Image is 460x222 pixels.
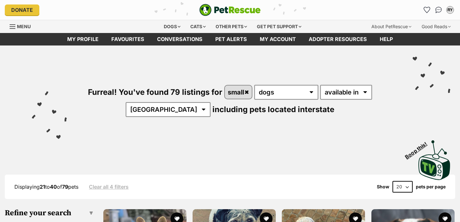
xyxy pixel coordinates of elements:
a: Conversations [433,5,444,15]
a: My profile [61,33,105,45]
a: Donate [5,4,39,15]
div: Other pets [211,20,251,33]
a: Boop this! [418,135,450,181]
span: Show [377,184,389,189]
a: My account [253,33,302,45]
a: small [225,86,252,99]
img: chat-41dd97257d64d25036548639549fe6c8038ab92f7586957e7f3b1b290dea8141.svg [435,7,442,13]
div: RY [447,7,453,13]
div: Dogs [159,20,185,33]
a: Clear all 4 filters [89,184,129,190]
span: including pets located interstate [212,105,334,114]
strong: 79 [62,184,68,190]
span: Displaying to of pets [14,184,78,190]
div: Get pet support [252,20,306,33]
button: My account [445,5,455,15]
div: About PetRescue [367,20,416,33]
a: conversations [151,33,209,45]
a: PetRescue [199,4,261,16]
span: Furreal! You've found 79 listings for [88,87,222,97]
div: Cats [186,20,210,33]
a: Adopter resources [302,33,373,45]
a: Favourites [105,33,151,45]
label: pets per page [416,184,446,189]
ul: Account quick links [422,5,455,15]
span: Boop this! [404,137,433,160]
a: Menu [10,20,35,32]
div: Good Reads [417,20,455,33]
img: logo-e224e6f780fb5917bec1dbf3a21bbac754714ae5b6737aabdf751b685950b380.svg [199,4,261,16]
h3: Refine your search [5,209,93,218]
span: Menu [17,24,31,29]
a: Help [373,33,399,45]
a: Favourites [422,5,432,15]
img: PetRescue TV logo [418,140,450,180]
strong: 21 [40,184,45,190]
strong: 40 [50,184,57,190]
a: Pet alerts [209,33,253,45]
